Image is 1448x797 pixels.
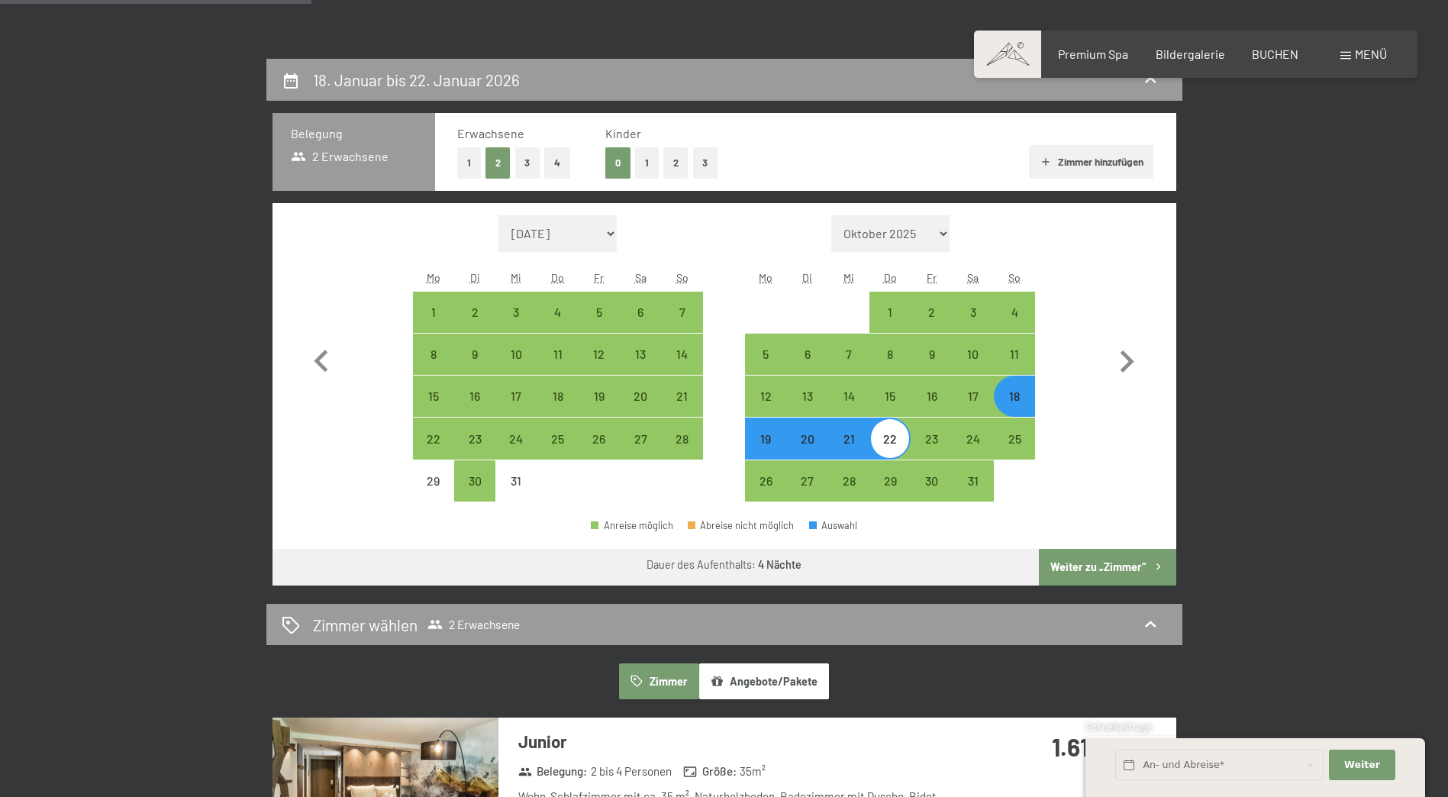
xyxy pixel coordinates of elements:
div: Anreise möglich [579,334,620,375]
div: 30 [456,475,494,513]
div: Mon Dec 15 2025 [413,376,454,417]
div: Thu Jan 15 2026 [869,376,911,417]
div: Fri Jan 02 2026 [911,292,952,333]
div: 22 [414,433,453,471]
button: Weiter [1329,750,1395,781]
button: 2 [485,147,511,179]
div: Sat Jan 10 2026 [953,334,994,375]
div: Wed Dec 10 2025 [495,334,537,375]
div: Sat Dec 13 2025 [620,334,661,375]
div: 23 [912,433,950,471]
div: Fri Jan 16 2026 [911,376,952,417]
div: Anreise möglich [413,418,454,459]
div: Thu Dec 11 2025 [537,334,579,375]
div: Wed Jan 21 2026 [828,418,869,459]
div: Anreise möglich [579,376,620,417]
div: Anreise möglich [953,418,994,459]
div: 8 [414,348,453,386]
div: 27 [621,433,660,471]
div: Anreise möglich [953,376,994,417]
div: Wed Jan 07 2026 [828,334,869,375]
div: Anreise nicht möglich [495,460,537,502]
div: Wed Dec 03 2025 [495,292,537,333]
div: Mon Dec 08 2025 [413,334,454,375]
div: Tue Jan 06 2026 [787,334,828,375]
button: Angebote/Pakete [699,663,829,699]
div: Wed Dec 17 2025 [495,376,537,417]
div: Fri Jan 30 2026 [911,460,952,502]
abbr: Dienstag [802,271,812,284]
h2: 18. Januar bis 22. Januar 2026 [313,70,520,89]
button: 0 [605,147,630,179]
div: Sun Jan 04 2026 [994,292,1035,333]
div: Anreise möglich [994,292,1035,333]
div: 21 [830,433,868,471]
abbr: Donnerstag [884,271,897,284]
div: Anreise möglich [994,334,1035,375]
abbr: Mittwoch [511,271,521,284]
div: Anreise möglich [661,376,702,417]
div: Sat Jan 24 2026 [953,418,994,459]
div: 18 [995,390,1034,428]
div: Anreise möglich [953,460,994,502]
div: Anreise möglich [495,376,537,417]
div: Wed Jan 28 2026 [828,460,869,502]
div: Anreise möglich [787,460,828,502]
div: 14 [830,390,868,428]
button: 1 [457,147,481,179]
abbr: Freitag [594,271,604,284]
div: Dauer des Aufenthalts: [647,557,801,573]
button: 1 [635,147,659,179]
div: Anreise möglich [413,334,454,375]
div: Sun Dec 07 2025 [661,292,702,333]
div: Anreise möglich [413,376,454,417]
div: 27 [788,475,827,513]
div: Anreise möglich [661,418,702,459]
div: Sat Dec 20 2025 [620,376,661,417]
h2: Zimmer wählen [313,614,418,636]
div: 22 [871,433,909,471]
div: Anreise möglich [495,334,537,375]
div: Sun Jan 11 2026 [994,334,1035,375]
div: 14 [663,348,701,386]
div: Anreise möglich [413,292,454,333]
div: 20 [788,433,827,471]
div: Sat Jan 03 2026 [953,292,994,333]
div: Auswahl [809,521,858,531]
div: 6 [621,306,660,344]
div: Anreise möglich [911,460,952,502]
span: Menü [1355,47,1387,61]
div: Mon Jan 19 2026 [745,418,786,459]
strong: Größe : [683,763,737,779]
div: 7 [830,348,868,386]
button: 4 [544,147,570,179]
div: Anreise möglich [911,418,952,459]
span: Premium Spa [1058,47,1128,61]
div: 24 [954,433,992,471]
div: Tue Dec 30 2025 [454,460,495,502]
div: 26 [580,433,618,471]
div: Mon Dec 01 2025 [413,292,454,333]
div: Anreise möglich [828,460,869,502]
div: 17 [497,390,535,428]
div: Mon Dec 22 2025 [413,418,454,459]
div: Anreise möglich [620,376,661,417]
span: BUCHEN [1252,47,1298,61]
div: Thu Dec 25 2025 [537,418,579,459]
div: Anreise möglich [620,334,661,375]
div: 19 [747,433,785,471]
div: 15 [414,390,453,428]
div: 26 [747,475,785,513]
div: Thu Jan 08 2026 [869,334,911,375]
div: 1 [414,306,453,344]
div: Anreise möglich [745,376,786,417]
span: 2 bis 4 Personen [591,763,672,779]
div: Anreise möglich [661,334,702,375]
div: Anreise möglich [620,418,661,459]
div: Tue Dec 23 2025 [454,418,495,459]
div: Tue Dec 16 2025 [454,376,495,417]
div: Anreise möglich [579,292,620,333]
div: 29 [871,475,909,513]
div: Anreise möglich [787,418,828,459]
div: Sun Jan 18 2026 [994,376,1035,417]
